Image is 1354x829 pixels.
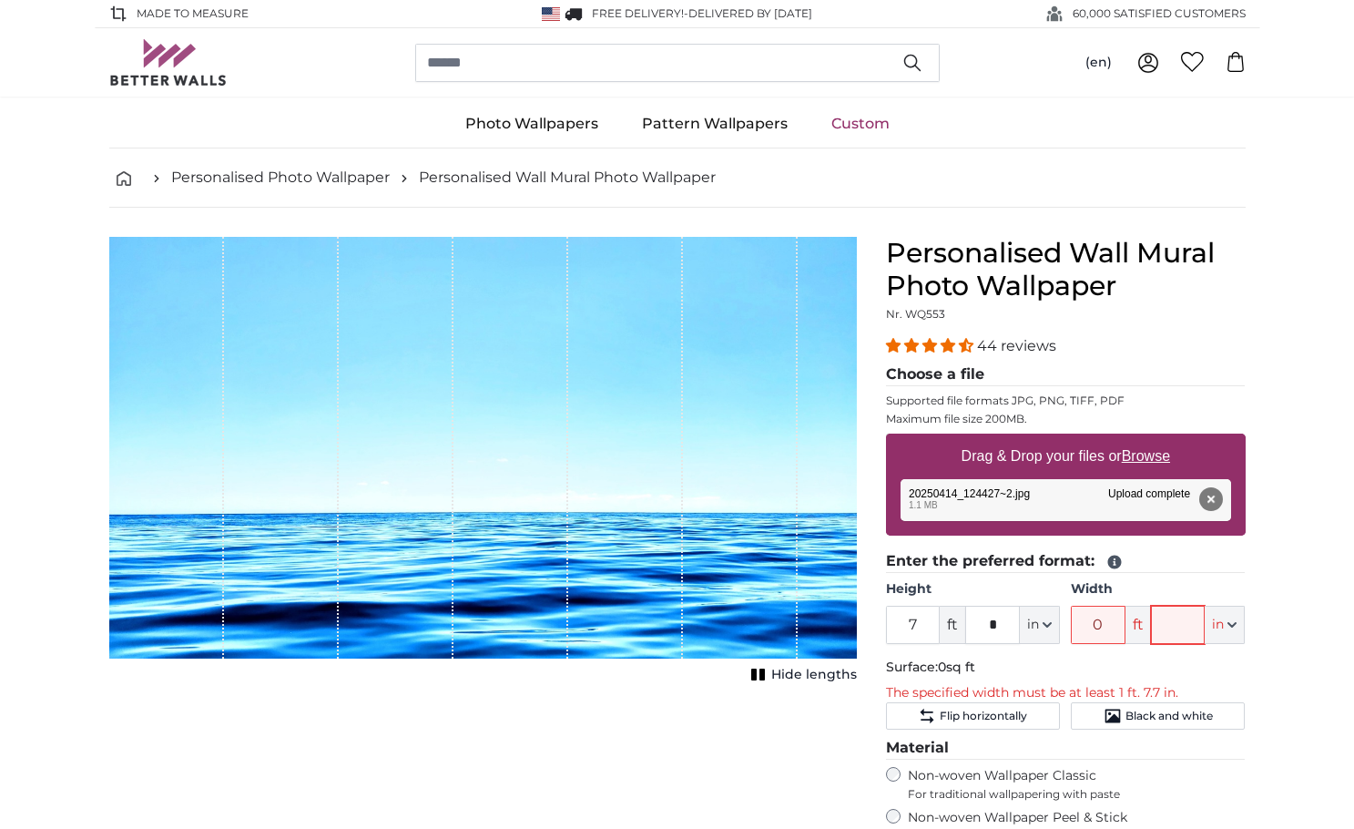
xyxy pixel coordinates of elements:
span: 44 reviews [977,337,1056,354]
p: Surface: [886,659,1246,677]
h1: Personalised Wall Mural Photo Wallpaper [886,237,1246,302]
a: Photo Wallpapers [443,100,620,148]
button: in [1205,606,1245,644]
span: ft [940,606,965,644]
span: - [684,6,812,20]
legend: Enter the preferred format: [886,550,1246,573]
div: 1 of 1 [109,237,857,688]
a: Personalised Wall Mural Photo Wallpaper [419,167,716,189]
span: Black and white [1125,709,1213,723]
span: ft [1125,606,1151,644]
button: Flip horizontally [886,702,1060,730]
label: Non-woven Wallpaper Classic [908,767,1246,802]
span: in [1212,616,1224,634]
a: Pattern Wallpapers [620,100,809,148]
p: Maximum file size 200MB. [886,412,1246,426]
a: Personalised Photo Wallpaper [171,167,390,189]
legend: Material [886,737,1246,760]
img: Betterwalls [109,39,228,86]
button: in [1020,606,1060,644]
p: Supported file formats JPG, PNG, TIFF, PDF [886,394,1246,408]
legend: Choose a file [886,363,1246,386]
label: Height [886,580,1060,599]
span: Nr. WQ553 [886,307,945,321]
span: Flip horizontally [940,709,1027,723]
button: Black and white [1071,702,1245,730]
span: 4.34 stars [886,337,977,354]
button: Hide lengths [746,662,857,688]
span: Delivered by [DATE] [688,6,812,20]
button: (en) [1071,46,1126,79]
span: Made to Measure [137,5,249,22]
span: in [1027,616,1039,634]
label: Width [1071,580,1245,599]
span: Hide lengths [771,666,857,684]
u: Browse [1122,448,1170,464]
span: 60,000 SATISFIED CUSTOMERS [1073,5,1246,22]
span: FREE delivery! [592,6,684,20]
img: United States [542,7,560,21]
span: For traditional wallpapering with paste [908,787,1246,802]
a: Custom [809,100,911,148]
span: 0sq ft [938,659,975,675]
p: The specified width must be at least 1 ft. 7.7 in. [886,684,1246,702]
nav: breadcrumbs [109,148,1246,208]
label: Drag & Drop your files or [953,438,1176,475]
